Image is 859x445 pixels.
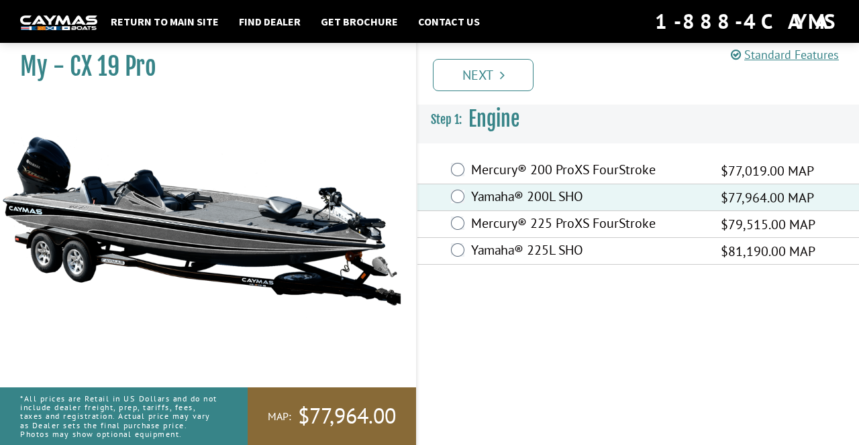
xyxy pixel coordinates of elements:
[471,188,704,208] label: Yamaha® 200L SHO
[429,57,859,91] ul: Pagination
[417,94,859,144] h3: Engine
[721,214,815,235] span: $79,515.00 MAP
[721,161,814,181] span: $77,019.00 MAP
[721,241,815,261] span: $81,190.00 MAP
[20,52,383,82] h1: My - CX 19 Pro
[655,7,839,36] div: 1-888-4CAYMAS
[20,387,217,445] p: *All prices are Retail in US Dollars and do not include dealer freight, prep, tariffs, fees, taxe...
[268,409,291,424] span: MAP:
[471,162,704,181] label: Mercury® 200 ProXS FourStroke
[232,13,307,30] a: Find Dealer
[20,15,97,29] img: white-logo-c9c8dbefe5ff5ceceb0f0178aa75bf4bb51f6bca0971e226c86eb53dfe498488.png
[411,13,487,30] a: Contact Us
[471,242,704,261] label: Yamaha® 225L SHO
[433,59,534,91] a: Next
[248,387,416,445] a: MAP:$77,964.00
[298,402,396,430] span: $77,964.00
[104,13,225,30] a: Return to main site
[471,215,704,235] label: Mercury® 225 ProXS FourStroke
[731,47,839,62] a: Standard Features
[721,188,814,208] span: $77,964.00 MAP
[314,13,405,30] a: Get Brochure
